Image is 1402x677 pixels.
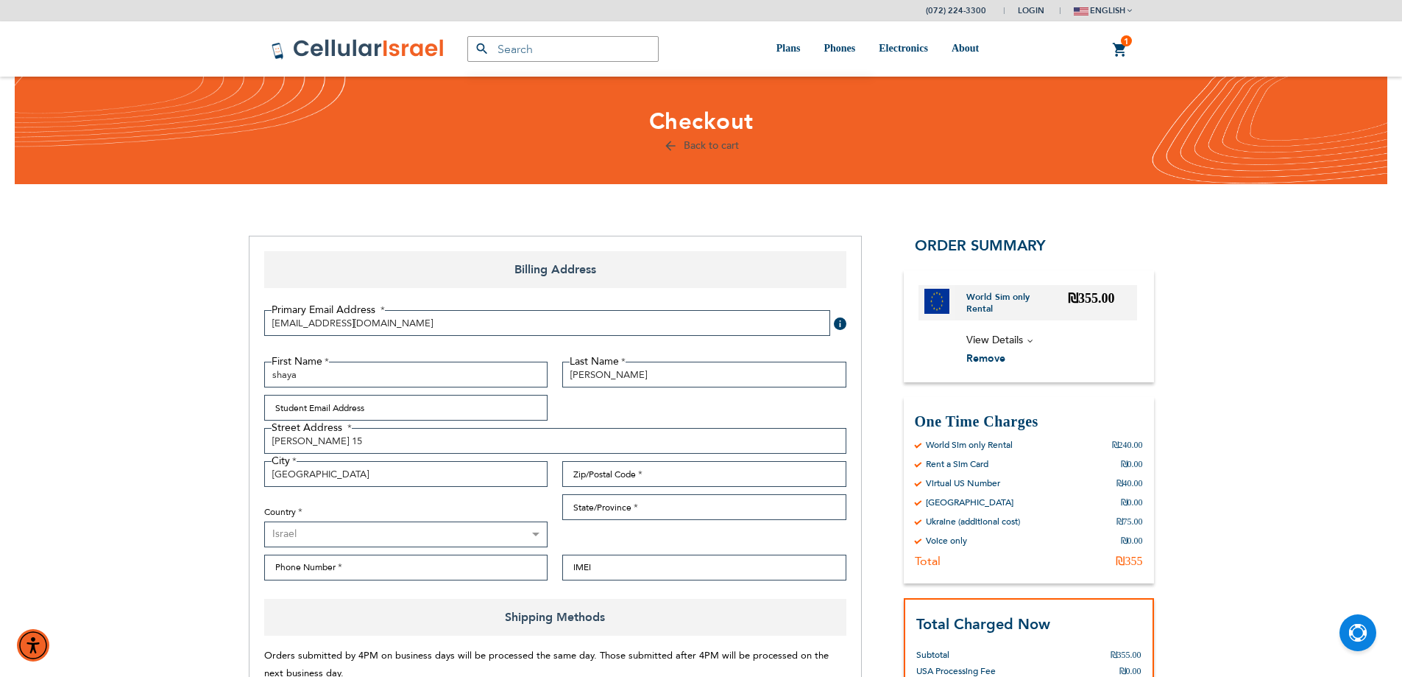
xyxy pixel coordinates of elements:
[467,36,659,62] input: Search
[915,236,1046,256] span: Order Summary
[824,21,855,77] a: Phones
[966,351,1005,365] span: Remove
[916,665,996,677] span: USA Processing Fee
[1111,650,1141,660] span: ₪355.00
[915,554,941,569] div: Total
[926,535,967,547] div: Voice only
[966,333,1023,347] span: View Details
[1121,458,1143,470] div: ₪0.00
[926,477,1000,489] div: Virtual US Number
[1121,497,1143,508] div: ₪0.00
[271,38,445,60] img: Cellular Israel Logo
[1116,477,1143,489] div: ₪40.00
[926,5,986,16] a: (072) 224-3300
[1068,291,1115,306] span: ₪355.00
[1074,7,1088,15] img: english
[1116,554,1143,569] div: ₪355
[663,138,739,152] a: Back to cart
[879,21,928,77] a: Electronics
[1119,666,1141,676] span: ₪0.00
[926,458,988,470] div: Rent a Sim Card
[916,614,1050,634] strong: Total Charged Now
[1121,535,1143,547] div: ₪0.00
[1018,5,1044,16] span: Login
[264,251,846,288] span: Billing Address
[926,497,1013,508] div: [GEOGRAPHIC_DATA]
[966,291,1069,315] a: World Sim only Rental
[776,43,801,54] span: Plans
[926,516,1020,527] div: Ukraine (additional cost)
[952,21,979,77] a: About
[776,21,801,77] a: Plans
[926,439,1013,451] div: World Sim only Rental
[952,43,979,54] span: About
[924,289,949,314] img: World Sim only Rental
[916,636,1031,663] th: Subtotal
[824,43,855,54] span: Phones
[649,106,754,137] span: Checkout
[1124,35,1129,47] span: 1
[915,412,1143,432] h3: One Time Charges
[264,599,846,636] span: Shipping Methods
[1116,516,1143,527] div: ₪75.00
[1112,439,1143,451] div: ₪240.00
[17,629,49,662] div: Accessibility Menu
[879,43,928,54] span: Electronics
[1112,41,1128,59] a: 1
